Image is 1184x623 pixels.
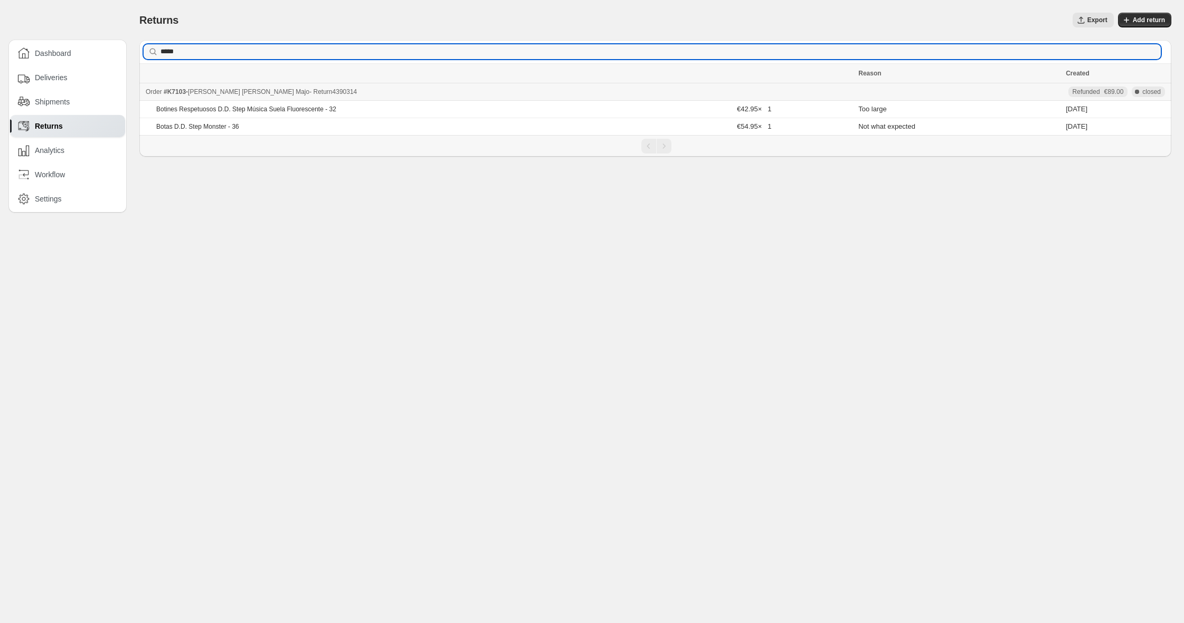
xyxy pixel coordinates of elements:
[156,105,336,113] p: Botines Respetuosos D.D. Step Música Suela Fluorescente - 32
[139,135,1171,157] nav: Pagination
[1133,16,1165,24] span: Add return
[35,169,65,180] span: Workflow
[146,87,852,97] div: -
[855,118,1063,136] td: Not what expected
[855,101,1063,118] td: Too large
[1087,16,1107,24] span: Export
[737,122,771,130] span: €54.95 × 1
[35,121,63,131] span: Returns
[156,122,239,131] p: Botas D.D. Step Monster - 36
[188,88,309,95] span: [PERSON_NAME] [PERSON_NAME] Majo
[1066,105,1087,113] time: Saturday, September 20, 2025 at 3:32:32 PM
[858,70,881,77] span: Reason
[737,105,771,113] span: €42.95 × 1
[1073,88,1124,96] div: Refunded
[164,88,186,95] span: #K7103
[1104,88,1124,96] span: €89.00
[146,88,162,95] span: Order
[1142,88,1161,96] span: closed
[1073,13,1114,27] button: Export
[35,72,67,83] span: Deliveries
[139,14,178,26] span: Returns
[35,97,70,107] span: Shipments
[35,194,62,204] span: Settings
[1066,70,1090,77] span: Created
[35,145,64,156] span: Analytics
[1118,13,1171,27] button: Add return
[35,48,71,59] span: Dashboard
[309,88,357,95] span: - Return 4390314
[1066,122,1087,130] time: Saturday, September 20, 2025 at 3:32:32 PM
